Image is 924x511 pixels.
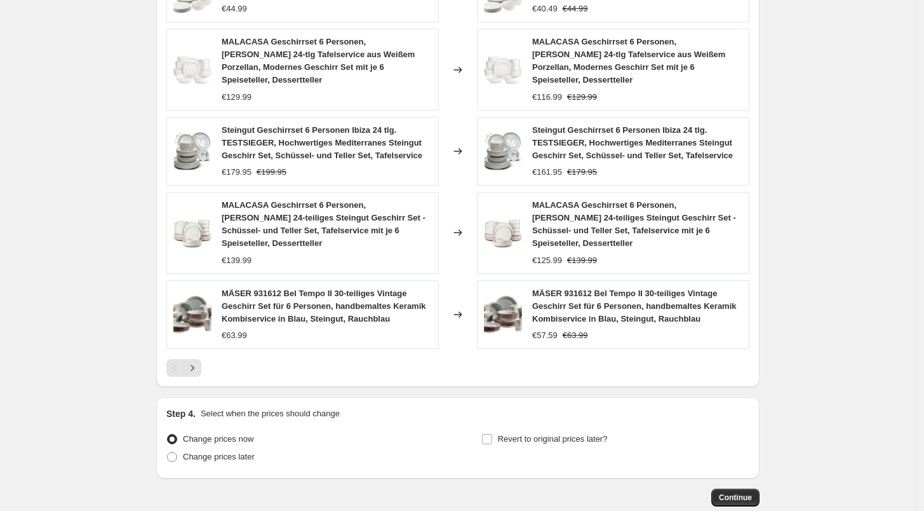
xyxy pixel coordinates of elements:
[183,452,255,461] span: Change prices later
[532,166,562,179] div: €161.95
[173,214,211,252] img: 71Z7BCW7qUL_80x.jpg
[484,51,522,89] img: 61lsVd3kCcL_80x.jpg
[567,91,597,104] strike: €129.99
[166,359,201,377] nav: Pagination
[166,407,196,420] h2: Step 4.
[173,132,211,170] img: 8199vKPMqlL_80x.jpg
[222,254,251,267] div: €139.99
[222,125,422,160] span: Steingut Geschirrset 6 Personen Ibiza 24 tlg. TESTSIEGER, Hochwertiges Mediterranes Steingut Gesc...
[567,166,597,179] strike: €179.95
[567,254,597,267] strike: €139.99
[532,200,736,248] span: MALACASA Geschirrset 6 Personen, [PERSON_NAME] 24-teiliges Steingut Geschirr Set - Schüssel- und ...
[257,166,286,179] strike: €199.95
[719,493,752,503] span: Continue
[201,407,340,420] p: Select when the prices should change
[532,289,737,324] span: MÄSER 931612 Bel Tempo II 30-teiliges Vintage Geschirr Set für 6 Personen, handbemaltes Keramik K...
[173,296,211,334] img: 81J6LijskaL_80x.jpg
[532,37,725,85] span: MALACASA Geschirrset 6 Personen, [PERSON_NAME] 24-tlg Tafelservice aus Weißem Porzellan, Modernes...
[184,359,201,377] button: Next
[563,3,588,15] strike: €44.99
[532,254,562,267] div: €125.99
[222,200,425,248] span: MALACASA Geschirrset 6 Personen, [PERSON_NAME] 24-teiliges Steingut Geschirr Set - Schüssel- und ...
[711,489,760,507] button: Continue
[222,3,247,15] div: €44.99
[222,91,251,104] div: €129.99
[484,214,522,252] img: 71Z7BCW7qUL_80x.jpg
[484,296,522,334] img: 81J6LijskaL_80x.jpg
[222,329,247,342] div: €63.99
[222,289,426,324] span: MÄSER 931612 Bel Tempo II 30-teiliges Vintage Geschirr Set für 6 Personen, handbemaltes Keramik K...
[532,3,558,15] div: €40.49
[563,329,588,342] strike: €63.99
[532,125,733,160] span: Steingut Geschirrset 6 Personen Ibiza 24 tlg. TESTSIEGER, Hochwertiges Mediterranes Steingut Gesc...
[532,329,558,342] div: €57.59
[222,37,415,85] span: MALACASA Geschirrset 6 Personen, [PERSON_NAME] 24-tlg Tafelservice aus Weißem Porzellan, Modernes...
[532,91,562,104] div: €116.99
[183,434,253,444] span: Change prices now
[173,51,211,89] img: 61lsVd3kCcL_80x.jpg
[222,166,251,179] div: €179.95
[484,132,522,170] img: 8199vKPMqlL_80x.jpg
[498,434,608,444] span: Revert to original prices later?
